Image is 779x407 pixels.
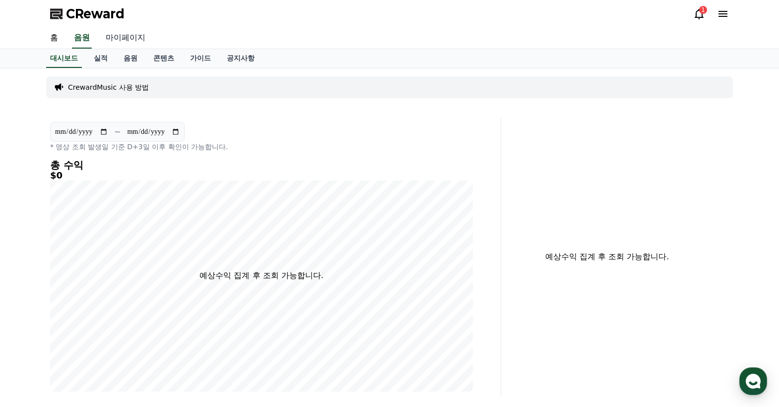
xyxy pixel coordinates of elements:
a: 음원 [116,49,145,68]
a: 마이페이지 [98,28,153,49]
a: 대시보드 [46,49,82,68]
span: CReward [66,6,125,22]
div: 1 [699,6,707,14]
p: * 영상 조회 발생일 기준 D+3일 이후 확인이 가능합니다. [50,142,473,152]
span: 홈 [31,329,37,337]
a: 실적 [86,49,116,68]
h4: 총 수익 [50,160,473,171]
a: 음원 [72,28,92,49]
h5: $0 [50,171,473,180]
a: CReward [50,6,125,22]
p: 예상수익 집계 후 조회 가능합니다. [509,251,705,263]
p: 예상수익 집계 후 조회 가능합니다. [199,270,323,282]
p: ~ [114,126,121,138]
a: CrewardMusic 사용 방법 [68,82,149,92]
a: 설정 [128,314,191,339]
a: 대화 [65,314,128,339]
span: 설정 [153,329,165,337]
a: 홈 [42,28,66,49]
a: 공지사항 [219,49,262,68]
a: 1 [693,8,705,20]
span: 대화 [91,330,103,338]
a: 홈 [3,314,65,339]
a: 가이드 [182,49,219,68]
a: 콘텐츠 [145,49,182,68]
